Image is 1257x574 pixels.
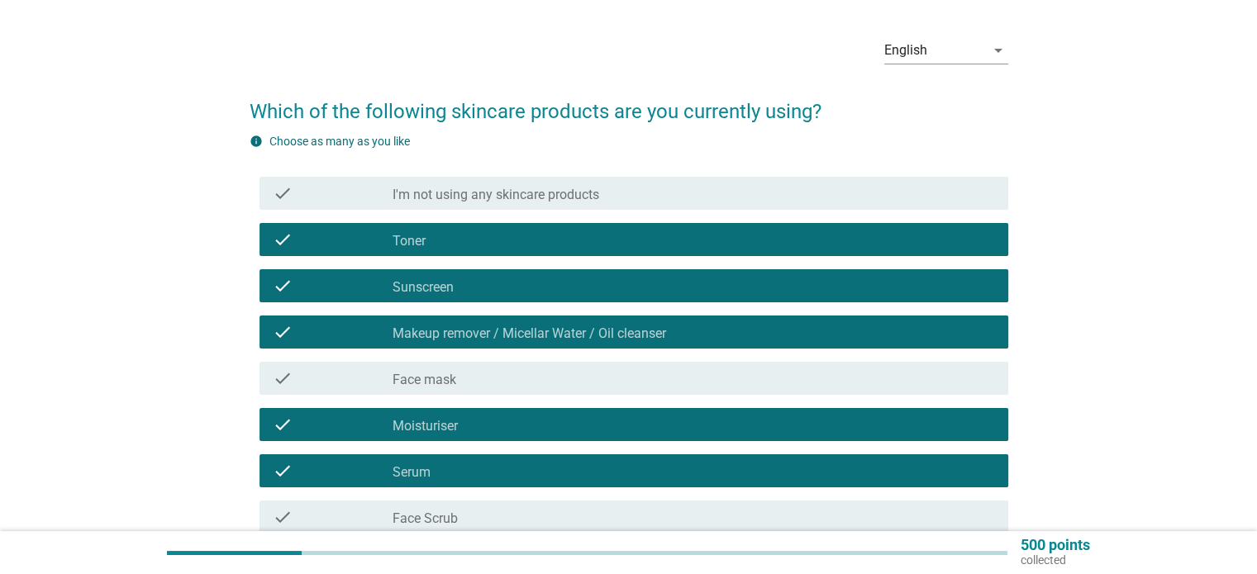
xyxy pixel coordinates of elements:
i: check [273,368,293,388]
label: Face Scrub [393,510,458,527]
label: Serum [393,464,431,481]
i: check [273,183,293,203]
label: Moisturiser [393,418,458,434]
i: check [273,276,293,296]
div: English [884,43,927,58]
label: Makeup remover / Micellar Water / Oil cleanser [393,325,666,342]
i: check [273,415,293,434]
p: 500 points [1021,538,1090,553]
label: Sunscreen [393,279,454,296]
i: check [273,461,293,481]
i: check [273,322,293,342]
label: I'm not using any skincare products [393,187,599,203]
label: Choose as many as you like [269,135,410,148]
i: arrow_drop_down [988,40,1008,60]
label: Face mask [393,372,456,388]
label: Toner [393,233,426,249]
i: info [250,135,263,148]
h2: Which of the following skincare products are you currently using? [250,80,1008,126]
i: check [273,230,293,249]
p: collected [1021,553,1090,567]
i: check [273,507,293,527]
